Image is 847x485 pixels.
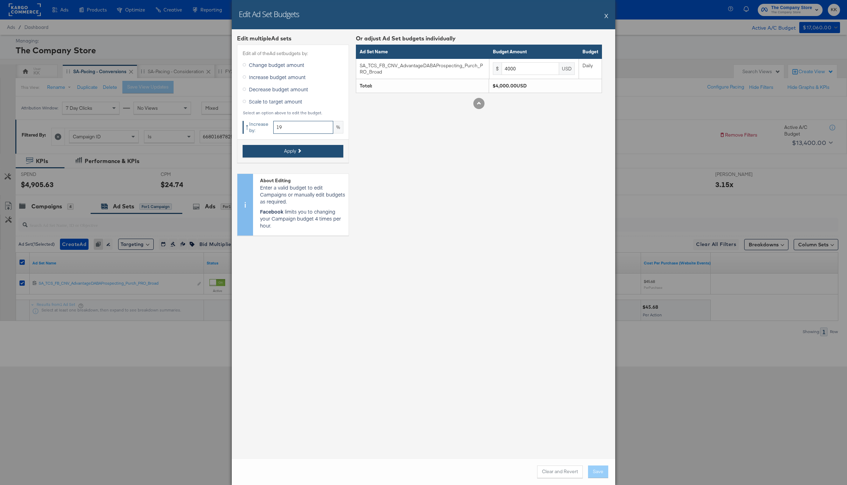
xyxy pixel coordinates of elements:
td: Daily [579,59,602,79]
strong: Facebook [260,208,283,215]
div: SA_TCS_FB_CNV_AdvantageDABAProspecting_Purch_PRO_Broad [360,62,485,75]
button: Clear and Revert [537,465,583,478]
div: Select an option above to edit the budget. [243,110,343,115]
div: USD [559,62,575,75]
div: Edit multiple Ad set s [237,34,349,43]
button: Apply [243,145,343,157]
span: Scale to target amount [249,98,302,105]
label: Edit all of the Ad set budgets by: [243,50,343,57]
span: Decrease budget amount [249,86,308,93]
span: Increase budget amount [249,74,306,80]
div: $ [493,62,502,75]
div: Or adjust Ad Set budgets individually [356,34,602,43]
button: X [604,9,608,23]
div: $4,000.00USD [493,83,598,89]
th: Ad Set Name [356,45,489,59]
div: About Editing [260,177,345,184]
div: Total: [360,83,485,89]
p: limits you to changing your Campaign budget 4 times per hour. [260,208,345,229]
span: ↑ [245,120,249,132]
p: Enter a valid budget to edit Campaigns or manually edit budgets as required. [260,184,345,205]
div: % [333,121,343,133]
span: Apply [284,148,296,154]
th: Budget Amount [489,45,579,59]
div: Increase by: [243,121,270,134]
th: Budget [579,45,602,59]
span: Change budget amount [249,61,304,68]
h2: Edit Ad Set Budgets [239,9,299,19]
